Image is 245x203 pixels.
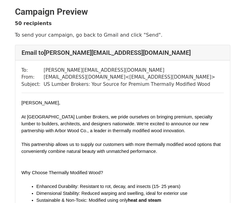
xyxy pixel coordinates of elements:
[128,198,161,203] span: heat and steam
[22,49,224,56] h4: Email to [PERSON_NAME][EMAIL_ADDRESS][DOMAIN_NAME]
[22,142,222,154] span: This partnership allows us to supply our customers with more thermally modified wood options that...
[37,184,181,189] span: Enhanced Durability: Resistant to rot, decay, and insects (15- 25 years)
[22,74,44,81] td: From:
[15,32,230,38] p: To send your campaign, go back to Gmail and click "Send".
[44,74,215,81] td: [EMAIL_ADDRESS][DOMAIN_NAME] < [EMAIL_ADDRESS][DOMAIN_NAME] >
[22,100,61,105] span: [PERSON_NAME],
[22,81,44,88] td: Subject:
[22,170,103,175] span: Why Choose Thermally Modified Wood?
[44,67,215,74] td: [PERSON_NAME][EMAIL_ADDRESS][DOMAIN_NAME]
[37,191,188,196] span: Dimensional Stability: Reduced warping and swelling, ideal for exterior use
[22,114,214,133] span: At [GEOGRAPHIC_DATA] Lumber Brokers, we pride ourselves on bringing premium, specialty lumber to ...
[44,81,215,88] td: US Lumber Brokers: Your Source for Premium Thermally Modified Wood
[37,198,128,203] span: Sustainable & Non-Toxic: Modified using only
[22,67,44,74] td: To:
[15,7,230,17] h2: Campaign Preview
[15,20,52,26] strong: 50 recipients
